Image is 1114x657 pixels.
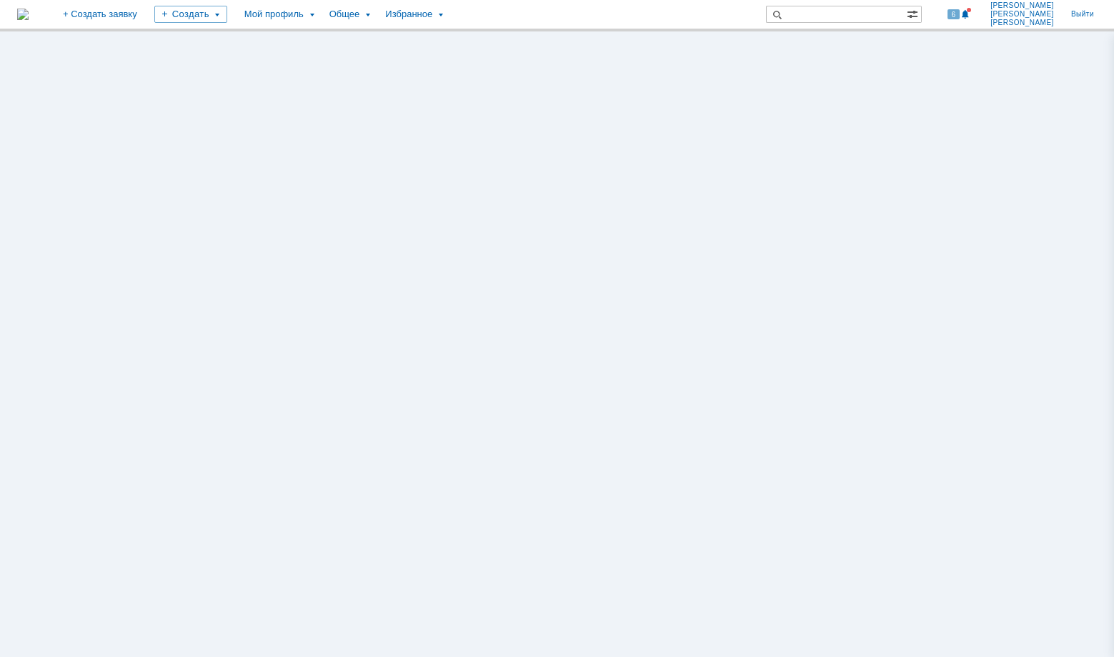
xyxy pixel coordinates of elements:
span: Расширенный поиск [907,6,921,20]
div: Создать [154,6,227,23]
img: logo [17,9,29,20]
span: [PERSON_NAME] [990,1,1054,10]
span: [PERSON_NAME] [990,19,1054,27]
span: 6 [948,9,960,19]
span: [PERSON_NAME] [990,10,1054,19]
a: Перейти на домашнюю страницу [17,9,29,20]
